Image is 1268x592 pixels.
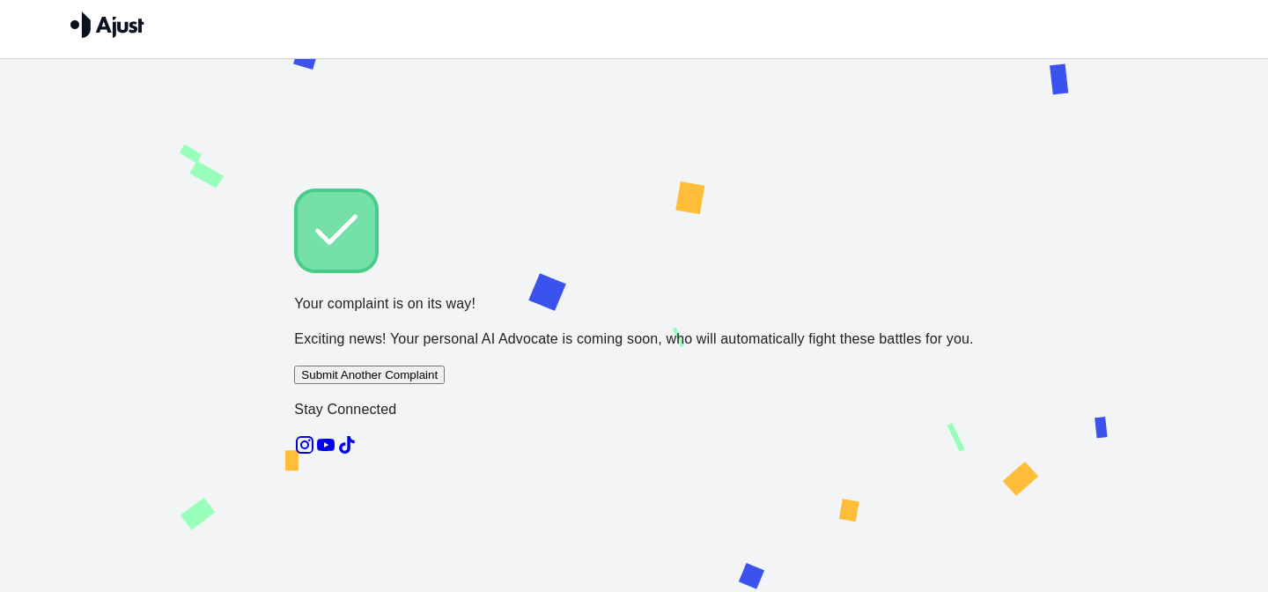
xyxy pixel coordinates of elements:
[294,189,379,273] img: Check!
[294,366,445,384] button: Submit Another Complaint
[294,399,973,420] p: Stay Connected
[294,329,973,350] p: Exciting news! Your personal AI Advocate is coming soon, who will automatically fight these battl...
[70,11,144,38] img: Ajust
[294,293,973,314] p: Your complaint is on its way!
